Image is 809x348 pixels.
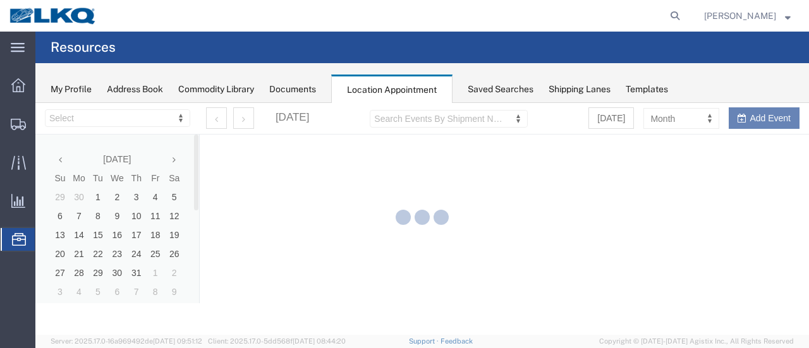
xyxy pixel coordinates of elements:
[468,83,533,96] div: Saved Searches
[704,9,776,23] span: Sopha Sam
[269,83,316,96] div: Documents
[51,337,202,345] span: Server: 2025.17.0-16a969492de
[153,337,202,345] span: [DATE] 09:51:12
[107,83,163,96] div: Address Book
[703,8,791,23] button: [PERSON_NAME]
[549,83,611,96] div: Shipping Lanes
[409,337,441,345] a: Support
[331,75,453,104] div: Location Appointment
[441,337,473,345] a: Feedback
[599,336,794,347] span: Copyright © [DATE]-[DATE] Agistix Inc., All Rights Reserved
[178,83,254,96] div: Commodity Library
[51,32,116,63] h4: Resources
[51,83,92,96] div: My Profile
[626,83,668,96] div: Templates
[9,6,97,25] img: logo
[208,337,346,345] span: Client: 2025.17.0-5dd568f
[293,337,346,345] span: [DATE] 08:44:20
